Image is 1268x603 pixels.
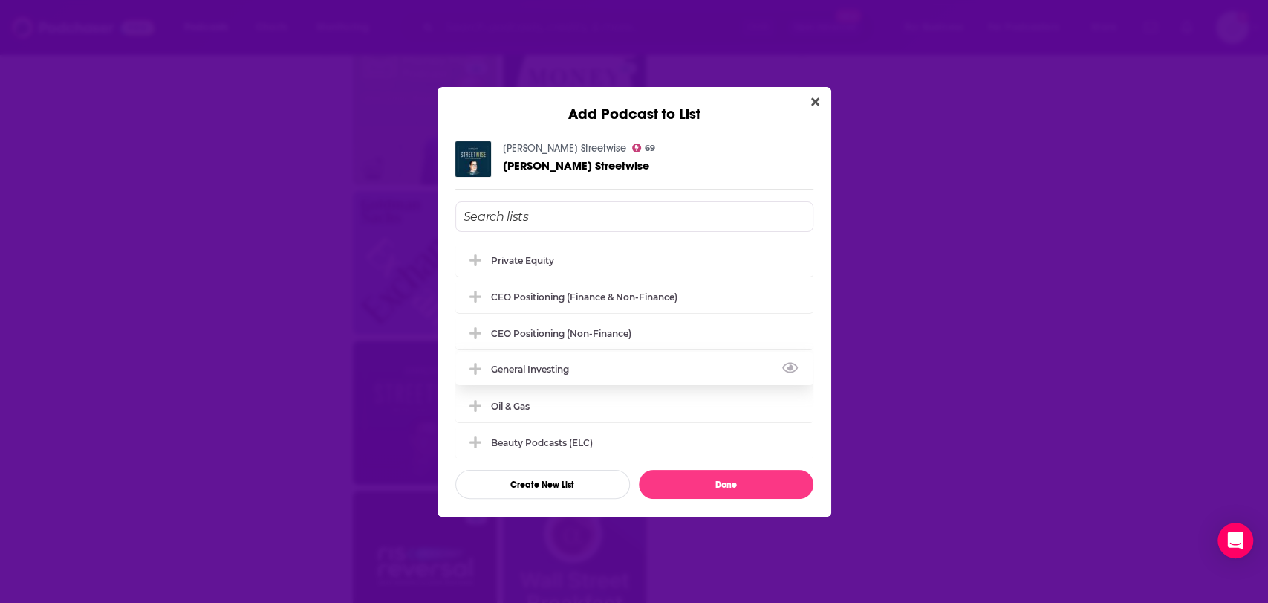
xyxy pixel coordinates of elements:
[455,141,491,177] img: Barron's Streetwise
[639,470,813,499] button: Done
[455,426,813,459] div: Beauty podcasts (ELC)
[569,372,578,373] button: View Link
[455,280,813,313] div: CEO Positioning (finance & non-finance)
[455,352,813,385] div: General Investing
[503,158,649,172] span: [PERSON_NAME] Streetwise
[455,390,813,422] div: Oil & Gas
[632,144,656,152] a: 69
[455,470,630,499] button: Create New List
[491,328,631,339] div: CEO Positioning (non-finance)
[491,437,593,448] div: Beauty podcasts (ELC)
[491,401,530,412] div: Oil & Gas
[503,142,626,155] a: Barron's Streetwise
[455,244,813,277] div: Private Equity
[455,201,813,232] input: Search lists
[645,145,655,152] span: 69
[455,201,813,499] div: Add Podcast To List
[503,159,649,172] a: Barron's Streetwise
[455,317,813,349] div: CEO Positioning (non-finance)
[491,364,578,375] div: General Investing
[491,291,677,303] div: CEO Positioning (finance & non-finance)
[438,87,831,123] div: Add Podcast to List
[1217,523,1253,558] div: Open Intercom Messenger
[805,93,825,112] button: Close
[491,255,554,266] div: Private Equity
